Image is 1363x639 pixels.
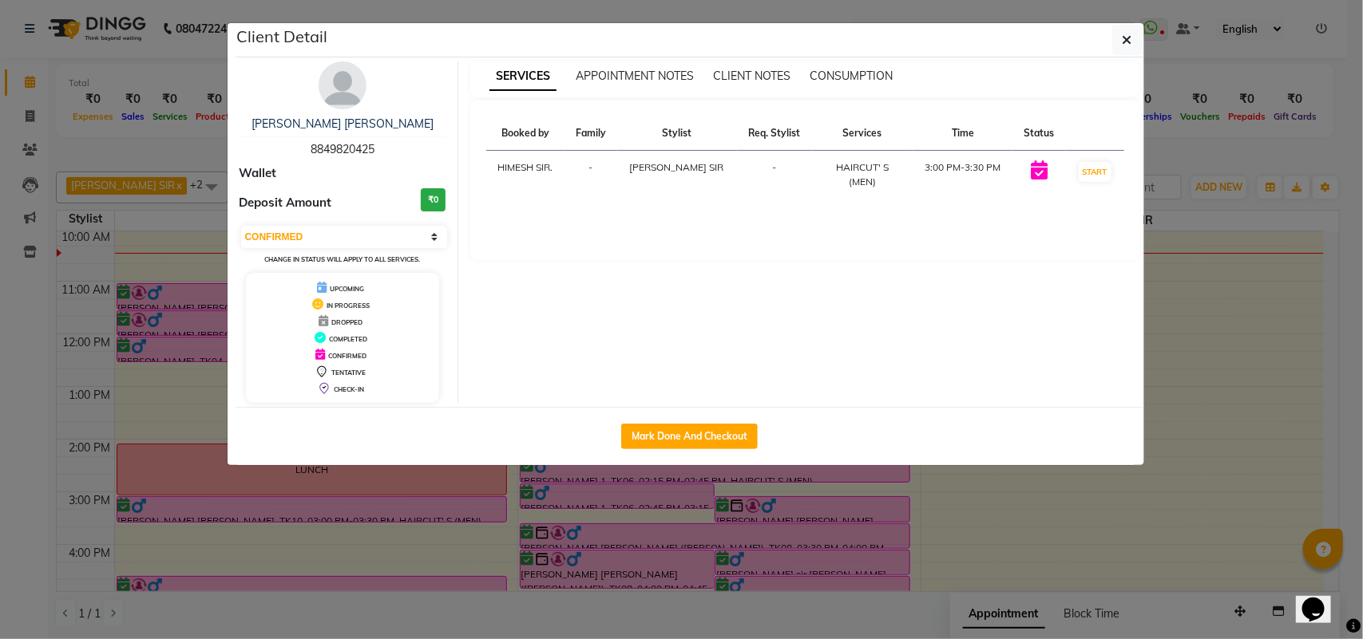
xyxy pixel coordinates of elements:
th: Status [1013,116,1065,151]
span: [PERSON_NAME] SIR [630,161,724,173]
td: - [737,151,812,199]
div: HAIRCUT' S (MEN) [822,160,904,189]
td: HIMESH SIR. [486,151,565,199]
th: Family [565,116,616,151]
span: SERVICES [489,62,557,91]
span: 8849820425 [311,142,374,156]
span: Deposit Amount [240,194,332,212]
span: CONSUMPTION [810,69,893,83]
th: Req. Stylist [737,116,812,151]
span: CHECK-IN [334,385,364,393]
span: APPOINTMENT NOTES [576,69,694,83]
span: DROPPED [331,318,363,326]
button: START [1079,162,1111,182]
img: avatar [319,61,367,109]
small: Change in status will apply to all services. [264,255,420,263]
span: CLIENT NOTES [713,69,790,83]
h3: ₹0 [421,188,446,211]
span: CONFIRMED [328,352,367,360]
span: TENTATIVE [331,369,366,377]
a: [PERSON_NAME] [PERSON_NAME] [252,116,434,131]
span: IN PROGRESS [327,302,370,310]
iframe: chat widget [1296,575,1347,623]
h5: Client Detail [237,25,328,49]
td: - [565,151,616,199]
span: Wallet [240,164,277,183]
th: Booked by [486,116,565,151]
span: COMPLETED [329,335,367,343]
th: Stylist [617,116,737,151]
td: 3:00 PM-3:30 PM [913,151,1013,199]
th: Services [812,116,913,151]
button: Mark Done And Checkout [621,424,758,449]
span: UPCOMING [330,285,364,293]
th: Time [913,116,1013,151]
